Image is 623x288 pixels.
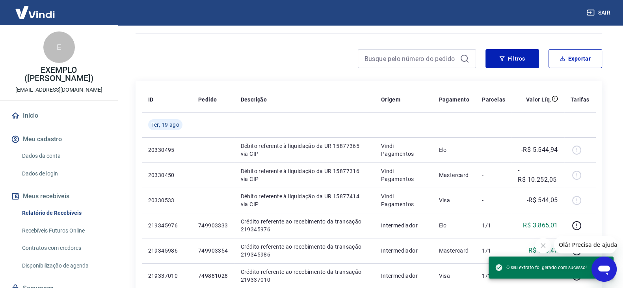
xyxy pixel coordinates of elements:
p: Crédito referente ao recebimento da transação 219345986 [241,243,368,258]
p: 20330495 [148,146,186,154]
p: Débito referente à liquidação da UR 15877365 via CIP [241,142,368,158]
p: Débito referente à liquidação da UR 15877414 via CIP [241,192,368,208]
button: Exportar [549,49,602,68]
p: R$ 513,47 [528,246,558,255]
p: EXEMPLO ([PERSON_NAME]) [6,66,112,83]
p: - [482,171,505,179]
p: -R$ 5.544,94 [521,145,558,155]
iframe: Mensagem da empresa [554,236,617,253]
img: Vindi [9,0,61,24]
a: Dados de login [19,166,108,182]
p: Elo [439,146,470,154]
p: ID [148,96,154,103]
p: 1/1 [482,247,505,255]
p: Pedido [198,96,217,103]
p: Descrição [241,96,267,103]
p: Vindi Pagamentos [381,167,426,183]
p: Crédito referente ao recebimento da transação 219337010 [241,268,368,284]
p: 749881028 [198,272,228,280]
input: Busque pelo número do pedido [365,53,457,65]
p: Débito referente à liquidação da UR 15877316 via CIP [241,167,368,183]
button: Meu cadastro [9,131,108,148]
p: Intermediador [381,247,426,255]
a: Disponibilização de agenda [19,258,108,274]
p: Intermediador [381,222,426,229]
p: - [482,146,505,154]
p: Visa [439,272,470,280]
p: 1/1 [482,222,505,229]
a: Contratos com credores [19,240,108,256]
iframe: Botão para abrir a janela de mensagens [591,257,617,282]
iframe: Fechar mensagem [535,238,551,253]
p: Pagamento [439,96,470,103]
span: Olá! Precisa de ajuda? [5,6,66,12]
a: Relatório de Recebíveis [19,205,108,221]
p: Mastercard [439,171,470,179]
p: Vindi Pagamentos [381,192,426,208]
p: Origem [381,96,400,103]
button: Meus recebíveis [9,188,108,205]
a: Recebíveis Futuros Online [19,223,108,239]
p: Mastercard [439,247,470,255]
p: Tarifas [571,96,590,103]
p: 219345986 [148,247,186,255]
p: Elo [439,222,470,229]
p: Crédito referente ao recebimento da transação 219345976 [241,218,368,233]
p: Valor Líq. [526,96,552,103]
p: R$ 3.865,01 [523,221,558,230]
button: Sair [585,6,614,20]
p: 219337010 [148,272,186,280]
p: [EMAIL_ADDRESS][DOMAIN_NAME] [15,86,102,94]
p: 749903333 [198,222,228,229]
button: Filtros [485,49,539,68]
p: - [482,196,505,204]
span: Ter, 19 ago [151,121,179,129]
p: Vindi Pagamentos [381,142,426,158]
p: -R$ 10.252,05 [518,166,558,185]
span: O seu extrato foi gerado com sucesso! [495,264,587,271]
p: 20330533 [148,196,186,204]
p: 1/1 [482,272,505,280]
p: Visa [439,196,470,204]
p: -R$ 544,05 [527,196,558,205]
p: Parcelas [482,96,505,103]
p: 749903354 [198,247,228,255]
p: 219345976 [148,222,186,229]
a: Dados da conta [19,148,108,164]
a: Início [9,107,108,124]
p: 20330450 [148,171,186,179]
div: E [43,31,75,63]
p: Intermediador [381,272,426,280]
